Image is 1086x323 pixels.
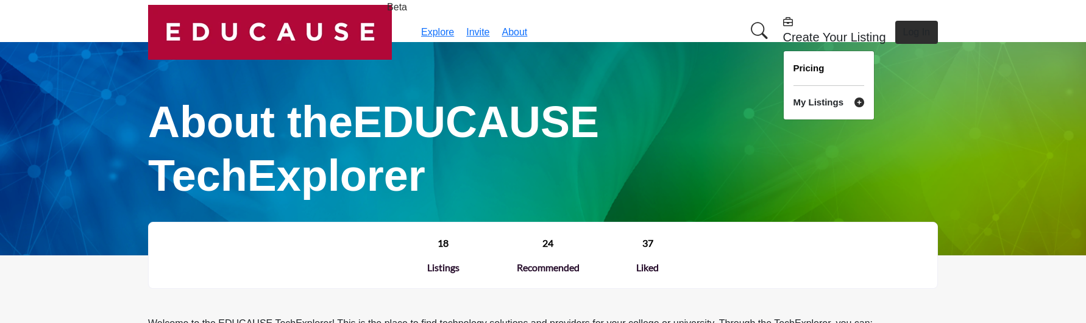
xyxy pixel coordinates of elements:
[421,27,454,37] a: Explore
[427,260,460,275] div: Listings
[783,15,886,44] div: Create Your Listing
[438,236,449,250] a: 18
[903,27,930,37] span: Log In
[148,151,425,200] span: TechExplorer
[636,260,659,275] div: Liked
[353,98,599,146] span: Educause
[783,51,875,120] div: Create Your Listing
[148,5,392,60] img: Site Logo
[793,63,825,73] span: Pricing
[542,236,553,250] a: 24
[793,61,825,76] a: Pricing
[502,27,528,37] a: About
[517,260,580,275] div: Recommended
[642,236,653,250] a: 37
[387,1,407,13] h6: Beta
[738,15,776,47] a: Search
[895,21,938,44] button: Log In
[466,27,489,37] a: Invite
[783,30,886,44] h5: Create Your Listing
[793,96,844,110] b: My Listings
[148,5,392,60] a: Beta
[148,98,938,146] h1: About the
